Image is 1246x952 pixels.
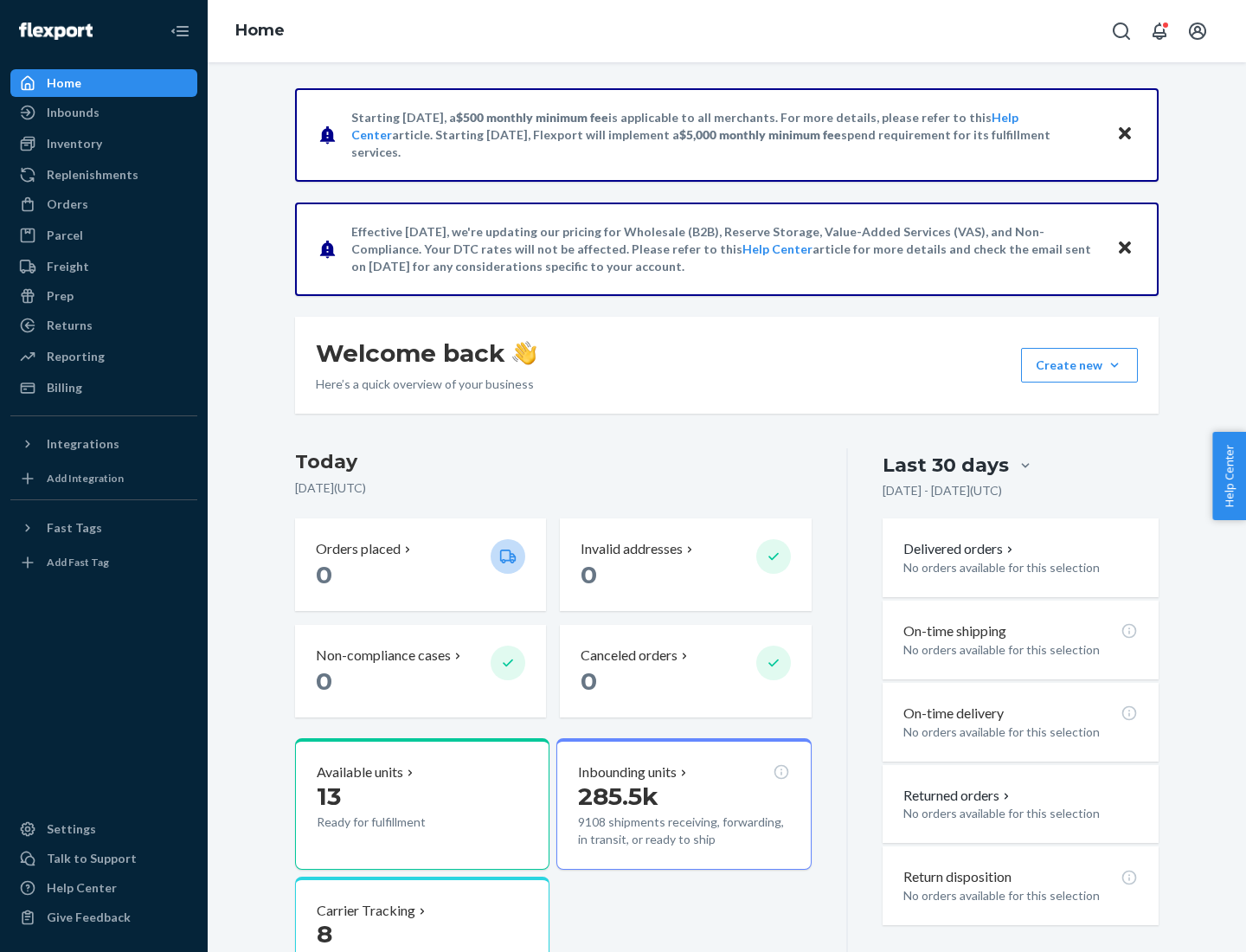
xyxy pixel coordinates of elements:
[19,23,93,40] img: Flexport logo
[903,724,1138,741] p: No orders available for this selection
[351,109,1100,161] p: Starting [DATE], a is applicable to all merchants. For more details, please refer to this article...
[10,374,197,402] a: Billing
[903,704,1004,724] p: On-time delivery
[903,887,1138,904] p: No orders available for this selection
[317,782,341,811] span: 13
[1104,14,1139,48] button: Open Search Box
[578,814,789,848] p: 9108 shipments receiving, forwarding, in transit, or ready to ship
[47,348,105,365] div: Reporting
[47,258,89,275] div: Freight
[10,845,197,872] a: Talk to Support
[47,317,93,334] div: Returns
[10,222,197,249] a: Parcel
[10,465,197,492] a: Add Integration
[47,555,109,569] div: Add Fast Tag
[47,379,82,396] div: Billing
[1114,122,1136,147] button: Close
[1180,14,1215,48] button: Open account menu
[47,471,124,486] div: Add Integration
[316,666,332,696] span: 0
[317,814,477,831] p: Ready for fulfillment
[351,223,1100,275] p: Effective [DATE], we're updating our pricing for Wholesale (B2B), Reserve Storage, Value-Added Se...
[47,104,100,121] div: Inbounds
[47,850,137,867] div: Talk to Support
[47,227,83,244] div: Parcel
[1114,236,1136,261] button: Close
[903,641,1138,659] p: No orders available for this selection
[47,166,138,183] div: Replenishments
[742,241,812,256] a: Help Center
[10,130,197,158] a: Inventory
[560,518,811,611] button: Invalid addresses 0
[10,815,197,843] a: Settings
[1142,14,1177,48] button: Open notifications
[903,559,1138,576] p: No orders available for this selection
[295,448,812,476] h3: Today
[903,621,1006,641] p: On-time shipping
[222,6,299,56] ol: breadcrumbs
[560,625,811,717] button: Canceled orders 0
[47,135,102,152] div: Inventory
[47,879,117,897] div: Help Center
[10,430,197,458] button: Integrations
[10,161,197,189] a: Replenishments
[578,762,677,782] p: Inbounding units
[10,343,197,370] a: Reporting
[903,539,1017,559] button: Delivered orders
[47,74,81,92] div: Home
[295,738,549,870] button: Available units13Ready for fulfillment
[1021,348,1138,383] button: Create new
[10,69,197,97] a: Home
[47,287,74,305] div: Prep
[316,646,451,666] p: Non-compliance cases
[581,666,597,696] span: 0
[10,874,197,902] a: Help Center
[47,435,119,453] div: Integrations
[10,253,197,280] a: Freight
[317,901,415,921] p: Carrier Tracking
[47,820,96,838] div: Settings
[903,805,1138,822] p: No orders available for this selection
[883,482,1002,499] p: [DATE] - [DATE] ( UTC )
[456,110,608,125] span: $500 monthly minimum fee
[1212,432,1246,520] button: Help Center
[10,99,197,126] a: Inbounds
[317,919,332,949] span: 8
[10,904,197,931] button: Give Feedback
[317,762,403,782] p: Available units
[295,479,812,497] p: [DATE] ( UTC )
[903,867,1012,887] p: Return disposition
[47,196,88,213] div: Orders
[556,738,811,870] button: Inbounding units285.5k9108 shipments receiving, forwarding, in transit, or ready to ship
[10,282,197,310] a: Prep
[581,560,597,589] span: 0
[883,452,1009,479] div: Last 30 days
[47,519,102,537] div: Fast Tags
[316,560,332,589] span: 0
[295,625,546,717] button: Non-compliance cases 0
[10,312,197,339] a: Returns
[10,514,197,542] button: Fast Tags
[316,376,536,393] p: Here’s a quick overview of your business
[10,190,197,218] a: Orders
[679,127,841,142] span: $5,000 monthly minimum fee
[316,338,536,369] h1: Welcome back
[578,782,658,811] span: 285.5k
[903,786,1013,806] button: Returned orders
[581,646,678,666] p: Canceled orders
[512,341,536,365] img: hand-wave emoji
[581,539,683,559] p: Invalid addresses
[47,909,131,926] div: Give Feedback
[163,14,197,48] button: Close Navigation
[235,21,285,40] a: Home
[295,518,546,611] button: Orders placed 0
[316,539,401,559] p: Orders placed
[10,549,197,576] a: Add Fast Tag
